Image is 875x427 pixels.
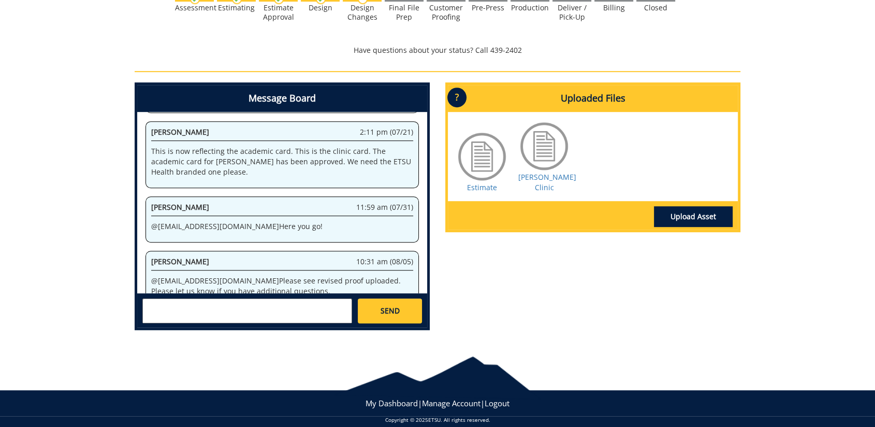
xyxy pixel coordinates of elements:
div: Estimating [217,3,256,12]
a: ETSU [428,416,441,423]
div: Closed [636,3,675,12]
div: Design Changes [343,3,382,22]
p: Have questions about your status? Call 439-2402 [135,45,740,55]
span: [PERSON_NAME] [151,257,209,266]
div: Final File Prep [385,3,424,22]
h4: Message Board [137,85,427,112]
h4: Uploaded Files [448,85,738,112]
div: Production [511,3,549,12]
a: Upload Asset [654,206,733,227]
a: Logout [485,398,509,408]
a: Manage Account [422,398,480,408]
div: Customer Proofing [427,3,465,22]
div: Pre-Press [469,3,507,12]
span: [PERSON_NAME] [151,127,209,137]
span: 2:11 pm (07/21) [360,127,413,137]
span: 11:59 am (07/31) [356,202,413,212]
p: This is now reflecting the academic card. This is the clinic card. The academic card for [PERSON_... [151,146,413,177]
span: [PERSON_NAME] [151,202,209,212]
p: ? [447,88,466,107]
a: SEND [358,298,422,323]
a: Estimate [467,182,497,192]
a: [PERSON_NAME] Clinic [518,172,576,192]
p: @ [EMAIL_ADDRESS][DOMAIN_NAME] Please see revised proof uploaded. Please let us know if you have ... [151,276,413,296]
span: 10:31 am (08/05) [356,257,413,267]
a: My Dashboard [366,398,418,408]
div: Assessment [175,3,214,12]
textarea: messageToSend [142,298,352,323]
div: Billing [594,3,633,12]
div: Deliver / Pick-Up [552,3,591,22]
div: Estimate Approval [259,3,298,22]
span: SEND [380,306,399,316]
p: @ [EMAIL_ADDRESS][DOMAIN_NAME] Here you go! [151,221,413,232]
div: Design [301,3,340,12]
